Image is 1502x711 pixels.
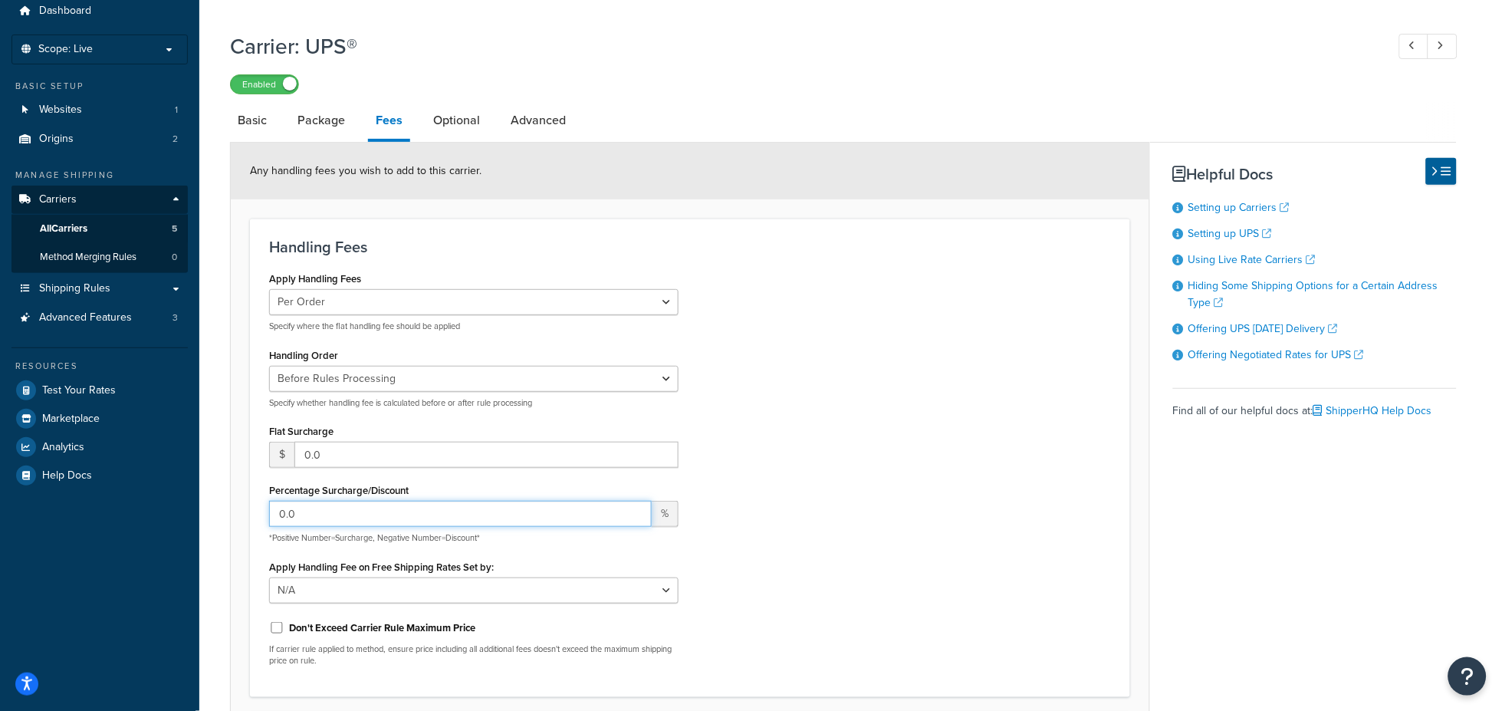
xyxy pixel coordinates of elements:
label: Don't Exceed Carrier Rule Maximum Price [289,621,475,635]
a: Advanced [503,102,574,139]
label: Apply Handling Fees [269,273,361,285]
button: Hide Help Docs [1426,158,1457,185]
a: Shipping Rules [12,275,188,303]
a: Next Record [1428,34,1458,59]
p: Specify where the flat handling fee should be applied [269,321,679,332]
span: Origins [39,133,74,146]
span: Help Docs [42,469,92,482]
span: 5 [172,222,177,235]
a: Setting up UPS [1188,225,1272,242]
p: *Positive Number=Surcharge, Negative Number=Discount* [269,532,679,544]
li: Advanced Features [12,304,188,332]
a: Advanced Features3 [12,304,188,332]
span: Dashboard [39,5,91,18]
a: Fees [368,102,410,142]
a: Optional [426,102,488,139]
h1: Carrier: UPS® [230,31,1371,61]
span: All Carriers [40,222,87,235]
li: Method Merging Rules [12,243,188,272]
div: Basic Setup [12,80,188,93]
div: Find all of our helpful docs at: [1173,388,1457,422]
a: Using Live Rate Carriers [1188,252,1316,268]
span: 3 [173,311,178,324]
span: Scope: Live [38,43,93,56]
a: Setting up Carriers [1188,199,1290,216]
button: Open Resource Center [1448,657,1487,696]
h3: Helpful Docs [1173,166,1457,183]
a: ShipperHQ Help Docs [1313,403,1432,419]
li: Websites [12,96,188,124]
label: Flat Surcharge [269,426,334,437]
span: $ [269,442,294,468]
a: AllCarriers5 [12,215,188,243]
span: 2 [173,133,178,146]
li: Origins [12,125,188,153]
a: Marketplace [12,405,188,433]
a: Offering Negotiated Rates for UPS [1188,347,1364,363]
a: Analytics [12,433,188,461]
li: Carriers [12,186,188,273]
span: Carriers [39,193,77,206]
span: Shipping Rules [39,282,110,295]
label: Percentage Surcharge/Discount [269,485,409,496]
span: Test Your Rates [42,384,116,397]
label: Handling Order [269,350,338,361]
span: Websites [39,104,82,117]
span: Any handling fees you wish to add to this carrier. [250,163,481,179]
label: Apply Handling Fee on Free Shipping Rates Set by: [269,561,494,573]
a: Offering UPS [DATE] Delivery [1188,321,1338,337]
label: Enabled [231,75,298,94]
p: If carrier rule applied to method, ensure price including all additional fees doesn't exceed the ... [269,644,679,667]
a: Method Merging Rules0 [12,243,188,272]
a: Origins2 [12,125,188,153]
span: Method Merging Rules [40,251,136,264]
span: Analytics [42,441,84,454]
div: Manage Shipping [12,169,188,182]
div: Resources [12,360,188,373]
a: Hiding Some Shipping Options for a Certain Address Type [1188,278,1438,311]
a: Package [290,102,353,139]
a: Websites1 [12,96,188,124]
span: 1 [175,104,178,117]
h3: Handling Fees [269,239,1111,255]
span: % [652,501,679,527]
p: Specify whether handling fee is calculated before or after rule processing [269,397,679,409]
a: Help Docs [12,462,188,489]
a: Basic [230,102,274,139]
span: 0 [172,251,177,264]
a: Test Your Rates [12,377,188,404]
span: Advanced Features [39,311,132,324]
a: Previous Record [1399,34,1429,59]
a: Carriers [12,186,188,214]
span: Marketplace [42,413,100,426]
